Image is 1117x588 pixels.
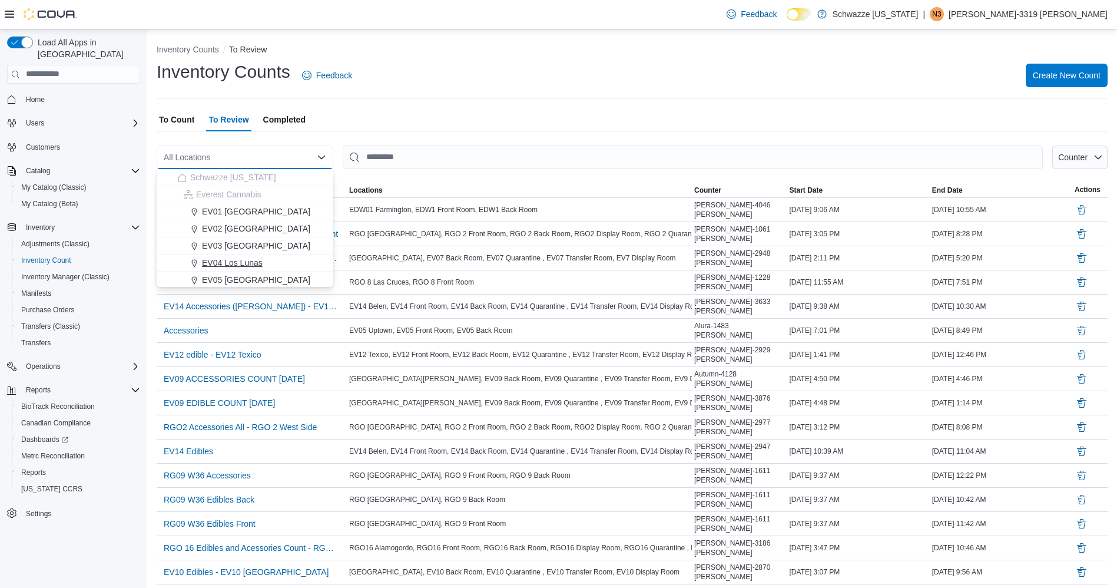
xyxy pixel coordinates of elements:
[16,197,140,211] span: My Catalog (Beta)
[1075,444,1089,458] button: Delete
[694,297,785,316] span: [PERSON_NAME]-3633 [PERSON_NAME]
[12,236,145,252] button: Adjustments (Classic)
[787,468,930,483] div: [DATE] 9:37 AM
[347,299,692,313] div: EV14 Belen, EV14 Front Room, EV14 Back Room, EV14 Quarantine , EV14 Transfer Room, EV14 Display Room
[159,515,260,533] button: RG09 W36 Edibles Front
[21,164,55,178] button: Catalog
[787,203,930,217] div: [DATE] 9:06 AM
[159,491,259,508] button: RG09 W36 Edibles Back
[21,506,140,520] span: Settings
[1075,541,1089,555] button: Delete
[316,70,352,81] span: Feedback
[1075,251,1089,265] button: Delete
[21,289,51,298] span: Manifests
[1075,372,1089,386] button: Delete
[787,348,930,362] div: [DATE] 1:41 PM
[1075,420,1089,434] button: Delete
[157,169,333,186] button: Schwazze [US_STATE]
[202,274,310,286] span: EV05 [GEOGRAPHIC_DATA]
[16,432,73,447] a: Dashboards
[923,7,925,21] p: |
[157,203,333,220] button: EV01 [GEOGRAPHIC_DATA]
[16,319,85,333] a: Transfers (Classic)
[16,449,90,463] a: Metrc Reconciliation
[16,303,79,317] a: Purchase Orders
[694,563,785,582] span: [PERSON_NAME]-2870 [PERSON_NAME]
[16,286,56,300] a: Manifests
[347,348,692,362] div: EV12 Texico, EV12 Front Room, EV12 Back Room, EV12 Quarantine , EV12 Transfer Room, EV12 Display ...
[159,346,266,364] button: EV12 edible - EV12 Texico
[12,448,145,464] button: Metrc Reconciliation
[694,369,785,388] span: Autumn-4128 [PERSON_NAME]
[787,299,930,313] div: [DATE] 9:38 AM
[21,220,59,234] button: Inventory
[347,468,692,483] div: RGO [GEOGRAPHIC_DATA], RGO 9 Front Room, RGO 9 Back Room
[164,349,261,361] span: EV12 edible - EV12 Texico
[21,140,65,154] a: Customers
[26,509,51,518] span: Settings
[16,253,76,267] a: Inventory Count
[694,249,785,267] span: [PERSON_NAME]-2948 [PERSON_NAME]
[21,468,46,477] span: Reports
[21,220,140,234] span: Inventory
[2,163,145,179] button: Catalog
[26,95,45,104] span: Home
[157,45,219,54] button: Inventory Counts
[159,322,213,339] button: Accessories
[16,416,95,430] a: Canadian Compliance
[12,415,145,431] button: Canadian Compliance
[16,319,140,333] span: Transfers (Classic)
[16,399,140,414] span: BioTrack Reconciliation
[21,164,140,178] span: Catalog
[21,435,68,444] span: Dashboards
[694,490,785,509] span: [PERSON_NAME]-1611 [PERSON_NAME]
[694,224,785,243] span: [PERSON_NAME]-1061 [PERSON_NAME]
[694,321,785,340] span: Alura-1483 [PERSON_NAME]
[21,93,49,107] a: Home
[16,336,140,350] span: Transfers
[202,223,310,234] span: EV02 [GEOGRAPHIC_DATA]
[196,189,261,200] span: Everest Cannabis
[16,449,140,463] span: Metrc Reconciliation
[16,180,91,194] a: My Catalog (Classic)
[26,362,61,371] span: Operations
[16,237,94,251] a: Adjustments (Classic)
[2,91,145,108] button: Home
[164,325,208,336] span: Accessories
[16,303,140,317] span: Purchase Orders
[1052,146,1108,169] button: Counter
[349,186,383,195] span: Locations
[16,197,83,211] a: My Catalog (Beta)
[159,108,194,131] span: To Count
[949,7,1108,21] p: [PERSON_NAME]-3319 [PERSON_NAME]
[16,482,140,496] span: Washington CCRS
[16,180,140,194] span: My Catalog (Classic)
[21,322,80,331] span: Transfers (Classic)
[787,541,930,555] div: [DATE] 3:47 PM
[208,108,248,131] span: To Review
[347,396,692,410] div: [GEOGRAPHIC_DATA][PERSON_NAME], EV09 Back Room, EV09 Quarantine , EV09 Transfer Room, EV9 Display...
[12,431,145,448] a: Dashboards
[21,418,91,428] span: Canadian Compliance
[21,199,78,209] span: My Catalog (Beta)
[347,275,692,289] div: RGO 8 Las Cruces, RGO 8 Front Room
[787,251,930,265] div: [DATE] 2:11 PM
[1075,323,1089,338] button: Delete
[164,494,254,506] span: RG09 W36 Edibles Back
[16,465,51,480] a: Reports
[21,256,71,265] span: Inventory Count
[157,186,333,203] button: Everest Cannabis
[190,171,276,183] span: Schwazze [US_STATE]
[347,372,692,386] div: [GEOGRAPHIC_DATA][PERSON_NAME], EV09 Back Room, EV09 Quarantine , EV09 Transfer Room, EV9 Display...
[694,394,785,412] span: [PERSON_NAME]-3876 [PERSON_NAME]
[26,223,55,232] span: Inventory
[932,186,963,195] span: End Date
[2,504,145,521] button: Settings
[12,302,145,318] button: Purchase Orders
[930,348,1072,362] div: [DATE] 12:46 PM
[33,37,140,60] span: Load All Apps in [GEOGRAPHIC_DATA]
[12,196,145,212] button: My Catalog (Beta)
[157,272,333,289] button: EV05 [GEOGRAPHIC_DATA]
[202,257,263,269] span: EV04 Los Lunas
